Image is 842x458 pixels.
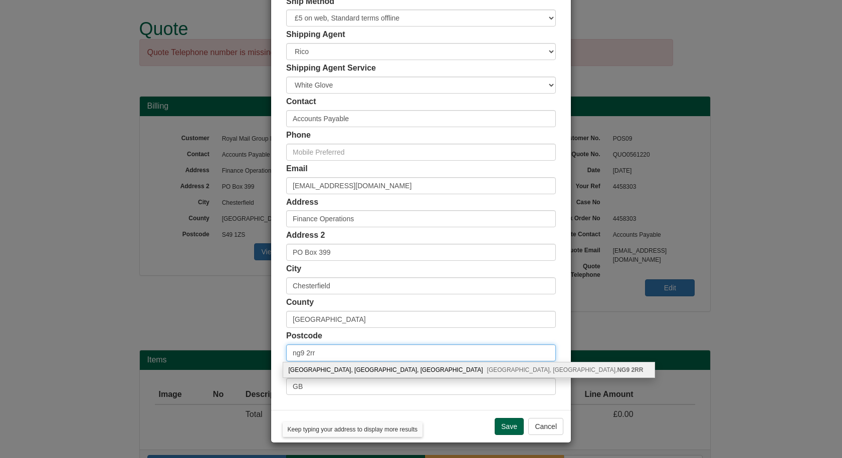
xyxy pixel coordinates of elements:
[283,362,655,377] div: Royal Mail, Nottingham Mail Centre, Padge Road
[487,366,644,373] span: [GEOGRAPHIC_DATA], [GEOGRAPHIC_DATA],
[286,63,376,74] label: Shipping Agent Service
[286,197,318,208] label: Address
[286,163,308,175] label: Email
[286,330,322,342] label: Postcode
[286,297,314,308] label: County
[286,263,301,275] label: City
[631,366,643,373] b: 2RR
[495,418,524,435] input: Save
[286,96,316,108] label: Contact
[286,130,311,141] label: Phone
[286,230,325,241] label: Address 2
[286,29,345,41] label: Shipping Agent
[528,418,563,435] button: Cancel
[283,422,423,437] div: Keep typing your address to display more results
[286,144,556,161] input: Mobile Preferred
[617,366,629,373] b: NG9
